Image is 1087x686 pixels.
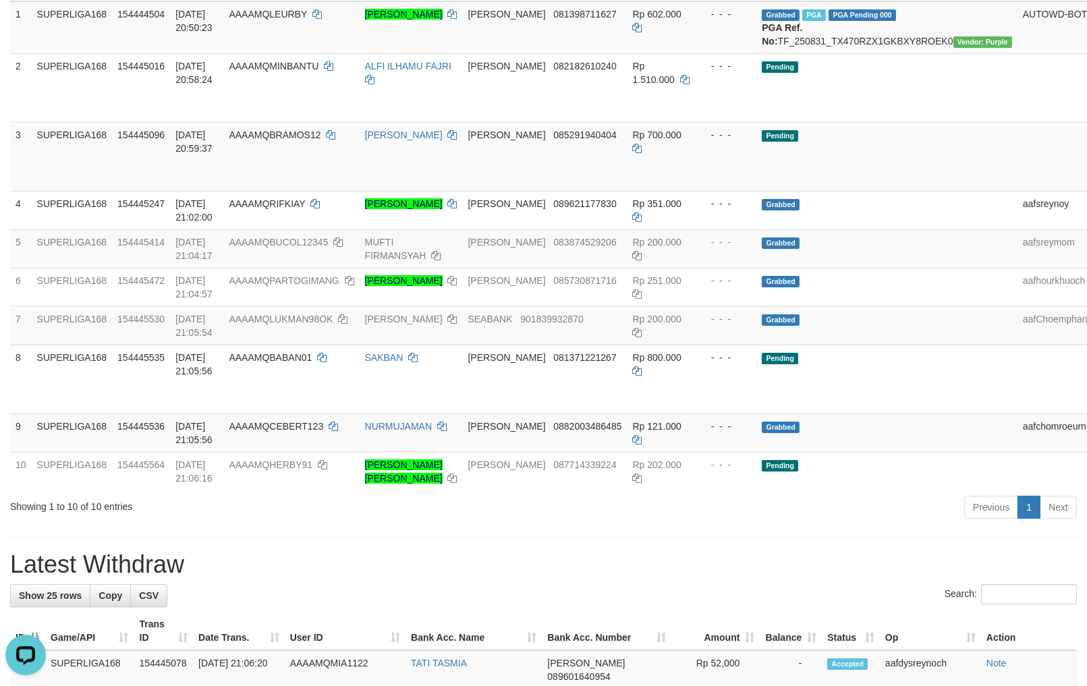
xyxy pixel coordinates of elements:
td: 6 [10,268,32,306]
span: [DATE] 21:02:00 [175,198,213,223]
span: Rp 121.000 [633,421,681,432]
span: Rp 251.000 [633,275,681,286]
span: Grabbed [762,422,800,433]
span: [DATE] 21:05:56 [175,352,213,376]
th: Date Trans.: activate to sort column ascending [193,612,285,650]
label: Search: [945,584,1077,604]
div: - - - [700,312,752,326]
th: Game/API: activate to sort column ascending [45,612,134,650]
a: Show 25 rows [10,584,90,607]
a: Next [1040,496,1077,519]
span: Marked by aafounsreynich [802,9,826,21]
span: Rp 700.000 [633,130,681,140]
th: Bank Acc. Number: activate to sort column ascending [542,612,671,650]
span: 154445096 [117,130,165,140]
td: 10 [10,452,32,490]
span: PGA Pending [829,9,896,21]
span: [DATE] 20:50:23 [175,9,213,33]
a: ALFI ILHAMU FAJRI [365,61,451,72]
th: ID: activate to sort column descending [10,612,45,650]
span: AAAAMQPARTOGIMANG [229,275,339,286]
span: AAAAMQLUKMAN98OK [229,314,333,324]
b: PGA Ref. No: [762,22,802,47]
div: - - - [700,59,752,73]
span: Copy 089621177830 to clipboard [553,198,616,209]
span: Copy 082182610240 to clipboard [553,61,616,72]
span: Pending [762,61,798,73]
span: 154445472 [117,275,165,286]
a: Previous [964,496,1018,519]
span: [DATE] 21:06:16 [175,459,213,484]
span: AAAAMQBABAN01 [229,352,312,363]
span: AAAAMQMINBANTU [229,61,318,72]
a: [PERSON_NAME] [PERSON_NAME] [365,459,443,484]
td: SUPERLIGA168 [32,1,113,54]
span: Rp 602.000 [633,9,681,20]
div: Showing 1 to 10 of 10 entries [10,494,443,513]
td: SUPERLIGA168 [32,413,113,452]
span: [DATE] 20:58:24 [175,61,213,85]
div: - - - [700,420,752,433]
h1: Latest Withdraw [10,551,1077,578]
span: [PERSON_NAME] [468,275,545,286]
span: Copy 901839932870 to clipboard [520,314,583,324]
span: Vendor URL: https://trx4.1velocity.biz [953,36,1012,48]
span: CSV [139,590,159,601]
div: - - - [700,351,752,364]
span: Copy 081398711627 to clipboard [553,9,616,20]
span: [DATE] 21:04:17 [175,237,213,261]
th: Trans ID: activate to sort column ascending [134,612,194,650]
span: Rp 1.510.000 [633,61,675,85]
span: 154445247 [117,198,165,209]
div: - - - [700,458,752,471]
div: - - - [700,128,752,142]
span: 154445536 [117,421,165,432]
div: - - - [700,7,752,21]
span: 154445535 [117,352,165,363]
span: AAAAMQRIFKIAY [229,198,305,209]
span: [PERSON_NAME] [468,459,545,470]
span: AAAAMQBRAMOS12 [229,130,320,140]
span: [PERSON_NAME] [468,237,545,248]
span: Grabbed [762,237,800,249]
span: [PERSON_NAME] [468,198,545,209]
span: [DATE] 21:04:57 [175,275,213,299]
span: Copy 089601640954 to clipboard [547,671,610,682]
span: 154445016 [117,61,165,72]
span: Copy 087714339224 to clipboard [553,459,616,470]
td: SUPERLIGA168 [32,191,113,229]
th: Status: activate to sort column ascending [822,612,880,650]
td: 3 [10,122,32,191]
span: 154445530 [117,314,165,324]
span: Grabbed [762,276,800,287]
span: [PERSON_NAME] [468,9,545,20]
span: [PERSON_NAME] [468,61,545,72]
span: Grabbed [762,9,800,21]
a: Copy [90,584,131,607]
a: CSV [130,584,167,607]
a: Note [986,658,1007,668]
span: [DATE] 21:05:54 [175,314,213,338]
span: Rp 800.000 [633,352,681,363]
span: 154445564 [117,459,165,470]
span: [PERSON_NAME] [468,421,545,432]
td: SUPERLIGA168 [32,306,113,345]
a: [PERSON_NAME] [365,275,443,286]
span: Copy 0882003486485 to clipboard [553,421,621,432]
span: [PERSON_NAME] [547,658,625,668]
td: SUPERLIGA168 [32,53,113,122]
th: Amount: activate to sort column ascending [671,612,760,650]
span: Rp 351.000 [633,198,681,209]
span: 154444504 [117,9,165,20]
td: SUPERLIGA168 [32,452,113,490]
div: - - - [700,235,752,249]
a: MUFTI FIRMANSYAH [365,237,426,261]
span: Show 25 rows [19,590,82,601]
span: [PERSON_NAME] [468,352,545,363]
td: 2 [10,53,32,122]
span: Rp 202.000 [633,459,681,470]
span: AAAAMQCEBERT123 [229,421,323,432]
span: AAAAMQHERBY91 [229,459,312,470]
span: Copy 085730871716 to clipboard [553,275,616,286]
a: [PERSON_NAME] [365,130,443,140]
